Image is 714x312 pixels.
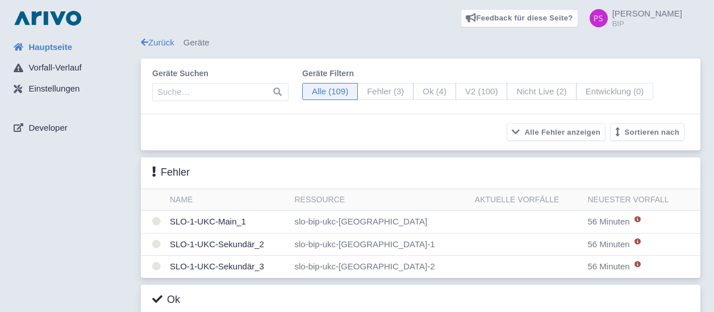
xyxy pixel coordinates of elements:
h3: Fehler [152,167,190,179]
td: SLO-1-UKC-Main_1 [165,211,290,234]
span: Ok (4) [413,83,456,101]
th: Aktuelle Vorfälle [470,189,583,211]
span: [PERSON_NAME] [612,9,682,18]
label: Geräte filtern [302,68,653,80]
a: Hauptseite [5,36,141,58]
div: Geräte [141,36,700,49]
a: Einstellungen [5,78,141,100]
label: Geräte suchen [152,68,289,80]
th: Ressource [290,189,470,211]
img: logo [11,9,84,27]
td: slo-bip-ukc-[GEOGRAPHIC_DATA] [290,211,470,234]
td: SLO-1-UKC-Sekundär_3 [165,256,290,278]
i: Verbindungsfehler [152,240,161,248]
span: Hauptseite [28,41,72,54]
i: Neu [634,216,641,222]
span: Einstellungen [28,82,80,95]
td: SLO-1-UKC-Sekundär_2 [165,233,290,256]
i: Verbindungsfehler [152,262,161,271]
span: Fehler (3) [357,83,414,101]
a: Vorfall-Verlauf [5,57,141,79]
i: Neu [634,238,641,244]
button: Sortieren nach [610,123,684,141]
a: [PERSON_NAME] BIP [583,9,682,27]
td: slo-bip-ukc-[GEOGRAPHIC_DATA]-2 [290,256,470,278]
i: Verbindungsfehler [152,217,161,226]
span: 4. September 2025 09:06 [587,261,629,271]
span: Developer [28,122,67,135]
span: Entwicklung (0) [576,83,654,101]
a: Feedback für diese Seite? [461,9,578,27]
th: Neuester Vorfall [583,189,700,211]
span: Nicht Live (2) [507,83,576,101]
a: Zurück [141,38,174,47]
small: BIP [612,20,682,27]
button: Alle Fehler anzeigen [507,123,606,141]
span: 4. September 2025 09:06 [587,217,629,226]
span: V2 (100) [456,83,508,101]
td: slo-bip-ukc-[GEOGRAPHIC_DATA]-1 [290,233,470,256]
input: Suche… [152,83,289,101]
span: Vorfall-Verlauf [28,61,81,74]
span: Alle (109) [302,83,358,101]
i: Neu [634,261,641,267]
a: Developer [5,117,141,139]
th: Name [165,189,290,211]
span: 4. September 2025 09:06 [587,239,629,249]
h3: Ok [152,294,180,306]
